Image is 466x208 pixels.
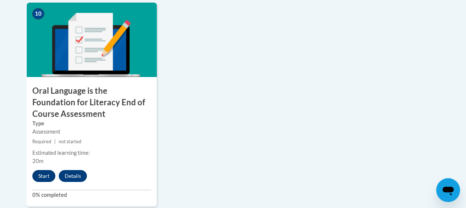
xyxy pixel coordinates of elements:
iframe: Button to launch messaging window [436,178,460,202]
span: Required [32,139,51,144]
img: Course Image [27,3,157,77]
div: Estimated learning time: [32,149,151,157]
h3: Oral Language is the Foundation for Literacy End of Course Assessment [27,85,157,119]
div: Assessment [32,128,151,136]
span: 10 [32,8,44,19]
label: Type [32,119,151,128]
button: Details [59,170,87,182]
label: 0% completed [32,191,151,199]
button: Start [32,170,55,182]
span: 20m [32,158,43,164]
span: not started [59,139,81,144]
span: | [54,139,56,144]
